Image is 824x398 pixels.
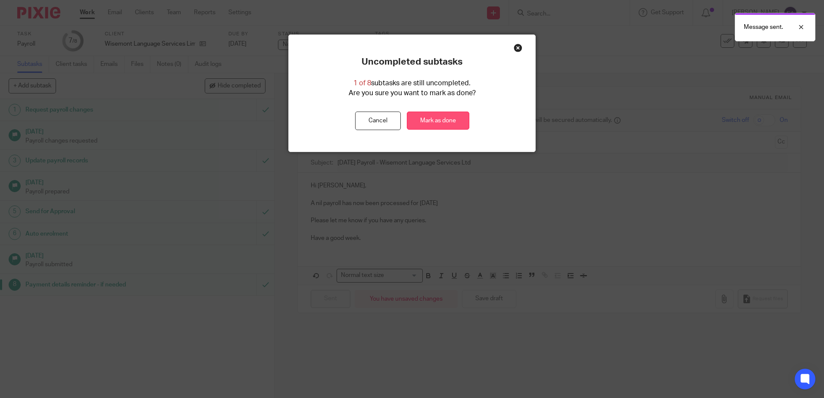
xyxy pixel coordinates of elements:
[514,44,522,52] div: Close this dialog window
[355,112,401,130] button: Cancel
[349,88,476,98] p: Are you sure you want to mark as done?
[362,56,462,68] p: Uncompleted subtasks
[353,78,471,88] p: subtasks are still uncompleted.
[744,23,783,31] p: Message sent.
[407,112,469,130] a: Mark as done
[353,80,371,87] span: 1 of 8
